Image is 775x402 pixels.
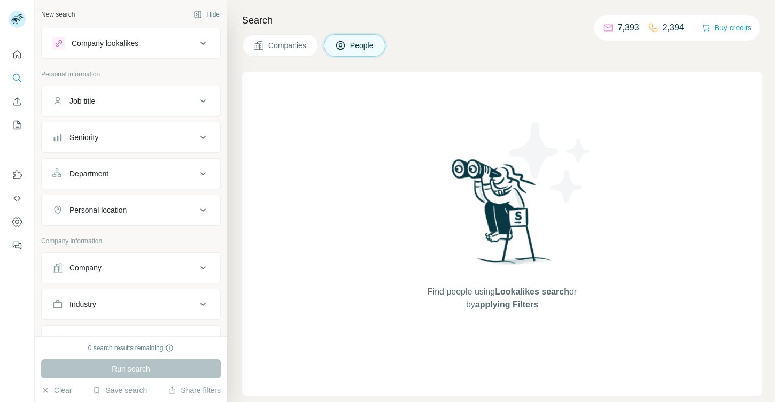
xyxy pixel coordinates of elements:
[72,38,138,49] div: Company lookalikes
[69,168,108,179] div: Department
[69,335,108,346] div: HQ location
[9,68,26,88] button: Search
[9,115,26,135] button: My lists
[41,236,221,246] p: Company information
[42,255,220,281] button: Company
[9,212,26,231] button: Dashboard
[350,40,375,51] span: People
[9,165,26,184] button: Use Surfe on LinkedIn
[42,197,220,223] button: Personal location
[9,45,26,64] button: Quick start
[702,20,751,35] button: Buy credits
[618,21,639,34] p: 7,393
[9,189,26,208] button: Use Surfe API
[41,10,75,19] div: New search
[69,96,95,106] div: Job title
[42,125,220,150] button: Seniority
[502,114,599,211] img: Surfe Illustration - Stars
[447,156,558,275] img: Surfe Illustration - Woman searching with binoculars
[42,291,220,317] button: Industry
[416,285,587,311] span: Find people using or by
[9,236,26,255] button: Feedback
[663,21,684,34] p: 2,394
[495,287,569,296] span: Lookalikes search
[69,205,127,215] div: Personal location
[9,92,26,111] button: Enrich CSV
[475,300,538,309] span: applying Filters
[69,299,96,310] div: Industry
[42,88,220,114] button: Job title
[42,328,220,353] button: HQ location
[268,40,307,51] span: Companies
[69,132,98,143] div: Seniority
[41,385,72,396] button: Clear
[186,6,227,22] button: Hide
[42,161,220,187] button: Department
[92,385,147,396] button: Save search
[41,69,221,79] p: Personal information
[88,343,174,353] div: 0 search results remaining
[42,30,220,56] button: Company lookalikes
[168,385,221,396] button: Share filters
[242,13,762,28] h4: Search
[69,262,102,273] div: Company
